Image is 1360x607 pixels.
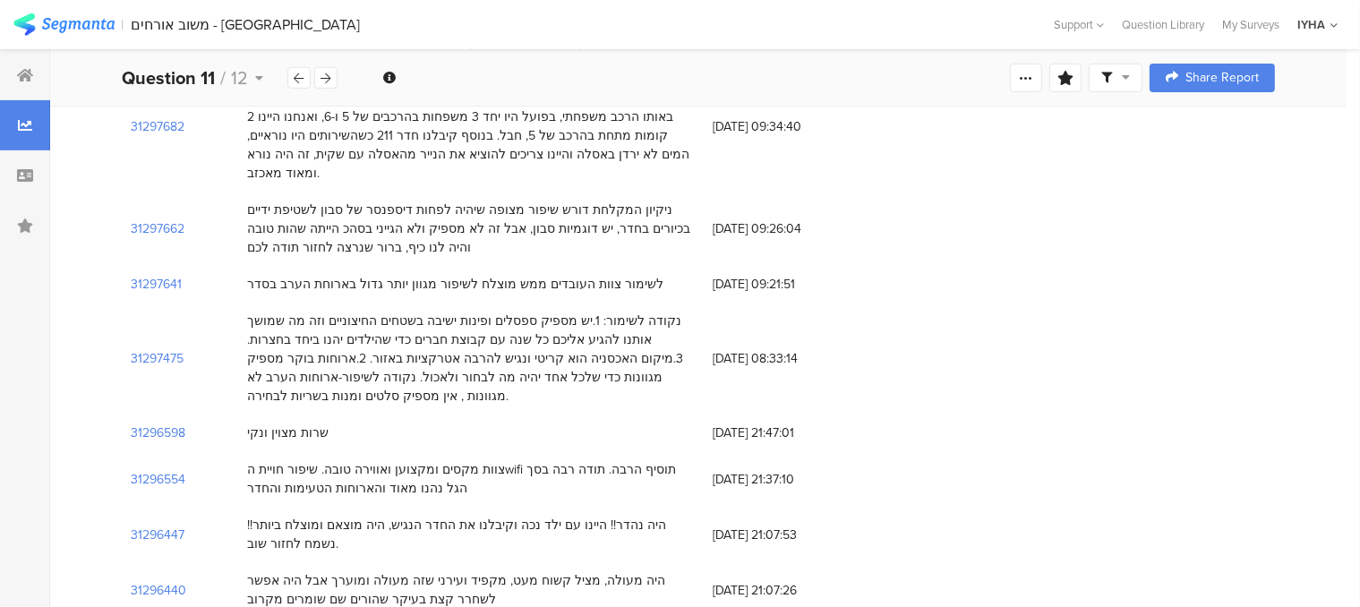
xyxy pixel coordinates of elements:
span: [DATE] 21:07:26 [713,581,856,600]
b: Question 11 [122,64,215,91]
span: / [220,64,226,91]
div: צוות מקסים ומקצוען ואווירה טובה. שיפור חויית הwifi תוסיף הרבה. תודה רבה בסך הגל נהנו מאוד והארוחו... [247,460,695,498]
div: Support [1054,11,1104,38]
span: [DATE] 21:47:01 [713,423,856,442]
section: 31296598 [131,423,185,442]
div: לשימור צוות העובדים ממש מוצלח לשיפור מגוון יותר גדול בארוחת הערב בסדר [247,275,663,294]
div: שרות מצוין ונקי [247,423,329,442]
div: ניקיון המקלחת דורש שיפור מצופה שיהיה לפחות דיספנסר של סבון לשטיפת ידיים בכיורים בחדר, יש דוגמיות ... [247,201,695,257]
section: 31297682 [131,117,184,136]
span: [DATE] 09:34:40 [713,117,856,136]
section: 31297641 [131,275,182,294]
div: היה נהדר!! היינו עם ילד נכה וקיבלנו את החדר הנגיש, היה מוצאם ומוצלח ביותר!! נשמח לחזור שוב. [247,516,695,553]
section: 31297475 [131,349,184,368]
div: היינו מאוד מרוצים בסהכ. היינונ4 משפחות, כאשר 3 מהן בהרכב של 4 נפשות ומשפחה אחת בהרכב של 6וביקשנו ... [247,70,695,183]
span: [DATE] 21:07:53 [713,526,856,544]
section: 31296554 [131,470,185,489]
div: IYHA [1297,16,1325,33]
span: [DATE] 08:33:14 [713,349,856,368]
a: My Surveys [1213,16,1288,33]
a: Question Library [1113,16,1213,33]
section: 31296440 [131,581,186,600]
span: Share Report [1185,72,1259,84]
section: 31297662 [131,219,184,238]
div: נקודה לשימור: 1.יש מספיק ספסלים ופינות ישיבה בשטחים החיצוניים וזה מה שמושך אותנו להגיע אליכם כל ש... [247,312,695,406]
span: [DATE] 09:21:51 [713,275,856,294]
span: [DATE] 09:26:04 [713,219,856,238]
section: 31296447 [131,526,184,544]
div: | [122,14,124,35]
img: segmanta logo [13,13,115,36]
span: 12 [231,64,248,91]
div: משוב אורחים - [GEOGRAPHIC_DATA] [132,16,361,33]
span: [DATE] 21:37:10 [713,470,856,489]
